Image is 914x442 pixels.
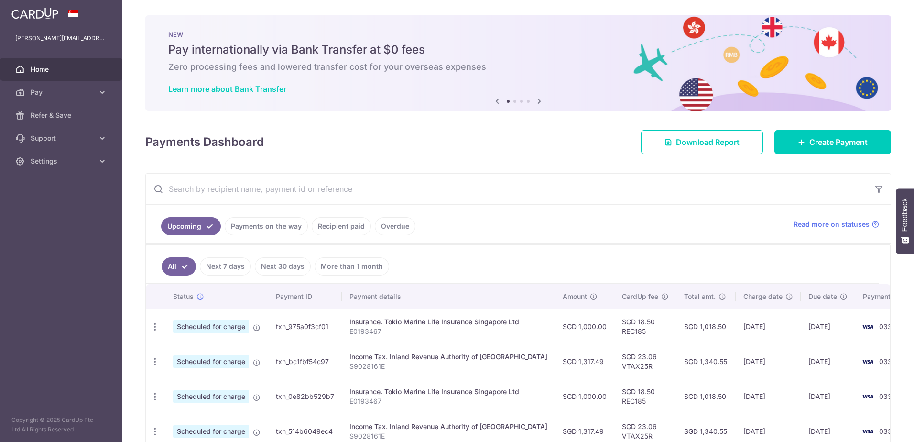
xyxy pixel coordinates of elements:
[801,344,855,379] td: [DATE]
[794,220,879,229] a: Read more on statuses
[225,217,308,235] a: Payments on the way
[349,387,547,397] div: Insurance. Tokio Marine Life Insurance Singapore Ltd
[614,309,676,344] td: SGD 18.50 REC185
[809,136,868,148] span: Create Payment
[312,217,371,235] a: Recipient paid
[168,61,868,73] h6: Zero processing fees and lowered transfer cost for your overseas expenses
[145,133,264,151] h4: Payments Dashboard
[676,379,736,414] td: SGD 1,018.50
[11,8,58,19] img: CardUp
[555,309,614,344] td: SGD 1,000.00
[563,292,587,301] span: Amount
[31,110,94,120] span: Refer & Save
[168,42,868,57] h5: Pay internationally via Bank Transfer at $0 fees
[349,362,547,371] p: S9028161E
[268,379,342,414] td: txn_0e82bb529b7
[801,379,855,414] td: [DATE]
[168,84,286,94] a: Learn more about Bank Transfer
[858,391,877,402] img: Bank Card
[736,379,801,414] td: [DATE]
[349,327,547,336] p: E0193467
[901,198,909,232] span: Feedback
[641,130,763,154] a: Download Report
[684,292,716,301] span: Total amt.
[375,217,415,235] a: Overdue
[555,379,614,414] td: SGD 1,000.00
[349,352,547,362] div: Income Tax. Inland Revenue Authority of [GEOGRAPHIC_DATA]
[268,344,342,379] td: txn_bc1fbf54c97
[774,130,891,154] a: Create Payment
[879,357,896,365] span: 0336
[31,88,94,97] span: Pay
[173,355,249,368] span: Scheduled for charge
[315,257,389,276] a: More than 1 month
[879,392,896,400] span: 0336
[858,426,877,437] img: Bank Card
[268,284,342,309] th: Payment ID
[268,309,342,344] td: txn_975a0f3cf01
[145,15,891,111] img: Bank transfer banner
[349,397,547,406] p: E0193467
[349,422,547,431] div: Income Tax. Inland Revenue Authority of [GEOGRAPHIC_DATA]
[173,292,194,301] span: Status
[743,292,783,301] span: Charge date
[162,257,196,276] a: All
[342,284,555,309] th: Payment details
[858,356,877,367] img: Bank Card
[801,309,855,344] td: [DATE]
[808,292,837,301] span: Due date
[31,156,94,166] span: Settings
[622,292,658,301] span: CardUp fee
[161,217,221,235] a: Upcoming
[31,133,94,143] span: Support
[173,425,249,438] span: Scheduled for charge
[146,174,868,204] input: Search by recipient name, payment id or reference
[676,136,740,148] span: Download Report
[879,322,896,331] span: 0336
[173,390,249,403] span: Scheduled for charge
[15,33,107,43] p: [PERSON_NAME][EMAIL_ADDRESS][DOMAIN_NAME]
[896,188,914,254] button: Feedback - Show survey
[200,257,251,276] a: Next 7 days
[736,309,801,344] td: [DATE]
[349,317,547,327] div: Insurance. Tokio Marine Life Insurance Singapore Ltd
[614,379,676,414] td: SGD 18.50 REC185
[794,220,870,229] span: Read more on statuses
[31,65,94,74] span: Home
[736,344,801,379] td: [DATE]
[173,320,249,333] span: Scheduled for charge
[879,427,896,435] span: 0336
[676,344,736,379] td: SGD 1,340.55
[676,309,736,344] td: SGD 1,018.50
[168,31,868,38] p: NEW
[255,257,311,276] a: Next 30 days
[555,344,614,379] td: SGD 1,317.49
[349,431,547,441] p: S9028161E
[614,344,676,379] td: SGD 23.06 VTAX25R
[858,321,877,332] img: Bank Card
